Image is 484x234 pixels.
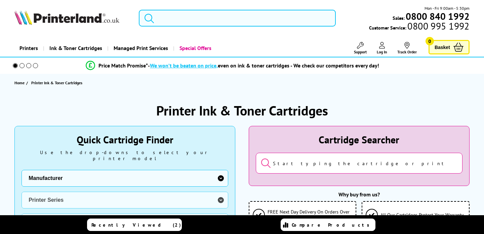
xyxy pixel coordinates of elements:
[405,13,470,19] a: 0800 840 1992
[268,208,352,221] span: FREE Next Day Delivery On Orders Over £125 ex VAT*
[429,40,470,54] a: Basket 0
[393,15,405,21] span: Sales:
[397,42,417,54] a: Track Order
[148,62,379,69] div: - even on ink & toner cartridges - We check our competitors every day!
[256,133,462,146] div: Cartridge Searcher
[91,222,181,228] span: Recently Viewed (2)
[22,133,228,146] div: Quick Cartridge Finder
[107,40,173,57] a: Managed Print Services
[406,23,469,29] span: 0800 995 1992
[249,191,470,198] div: Why buy from us?
[369,23,469,31] span: Customer Service:
[14,40,43,57] a: Printers
[377,49,387,54] span: Log In
[14,10,130,26] a: Printerland Logo
[435,43,450,52] span: Basket
[256,153,462,174] input: Start typing the cartridge or printer's name...
[98,62,148,69] span: Price Match Promise*
[354,49,367,54] span: Support
[14,10,119,25] img: Printerland Logo
[156,102,328,119] h1: Printer Ink & Toner Cartridges
[87,219,182,231] a: Recently Viewed (2)
[22,149,228,161] div: Use the drop-downs to select your printer model
[292,222,373,228] span: Compare Products
[380,212,464,218] span: All Our Cartridges Protect Your Warranty
[14,79,26,86] a: Home
[406,10,470,22] b: 0800 840 1992
[3,60,461,72] li: modal_Promise
[354,42,367,54] a: Support
[281,219,375,231] a: Compare Products
[173,40,216,57] a: Special Offers
[150,62,218,69] span: We won’t be beaten on price,
[425,5,470,11] span: Mon - Fri 9:00am - 5:30pm
[43,40,107,57] a: Ink & Toner Cartridges
[426,37,434,45] span: 0
[31,80,82,85] span: Printer Ink & Toner Cartridges
[49,40,102,57] span: Ink & Toner Cartridges
[377,42,387,54] a: Log In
